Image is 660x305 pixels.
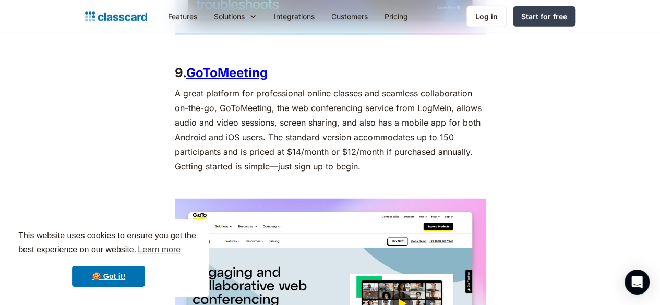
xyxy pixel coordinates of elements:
[85,9,147,24] a: Logo
[175,179,486,193] p: ‍
[214,11,245,22] div: Solutions
[72,266,145,287] a: dismiss cookie message
[160,5,206,28] a: Features
[513,6,575,27] a: Start for free
[521,11,567,22] div: Start for free
[186,65,268,80] a: GoToMeeting
[8,219,209,297] div: cookieconsent
[376,5,416,28] a: Pricing
[175,65,486,81] h3: 9.
[466,6,507,27] a: Log in
[475,11,498,22] div: Log in
[136,242,182,258] a: learn more about cookies
[266,5,323,28] a: Integrations
[625,270,650,295] div: Open Intercom Messenger
[323,5,376,28] a: Customers
[18,229,199,258] span: This website uses cookies to ensure you get the best experience on our website.
[175,40,486,55] p: ‍
[206,5,266,28] div: Solutions
[175,86,486,174] p: A great platform for professional online classes and seamless collaboration on-the-go, GoToMeetin...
